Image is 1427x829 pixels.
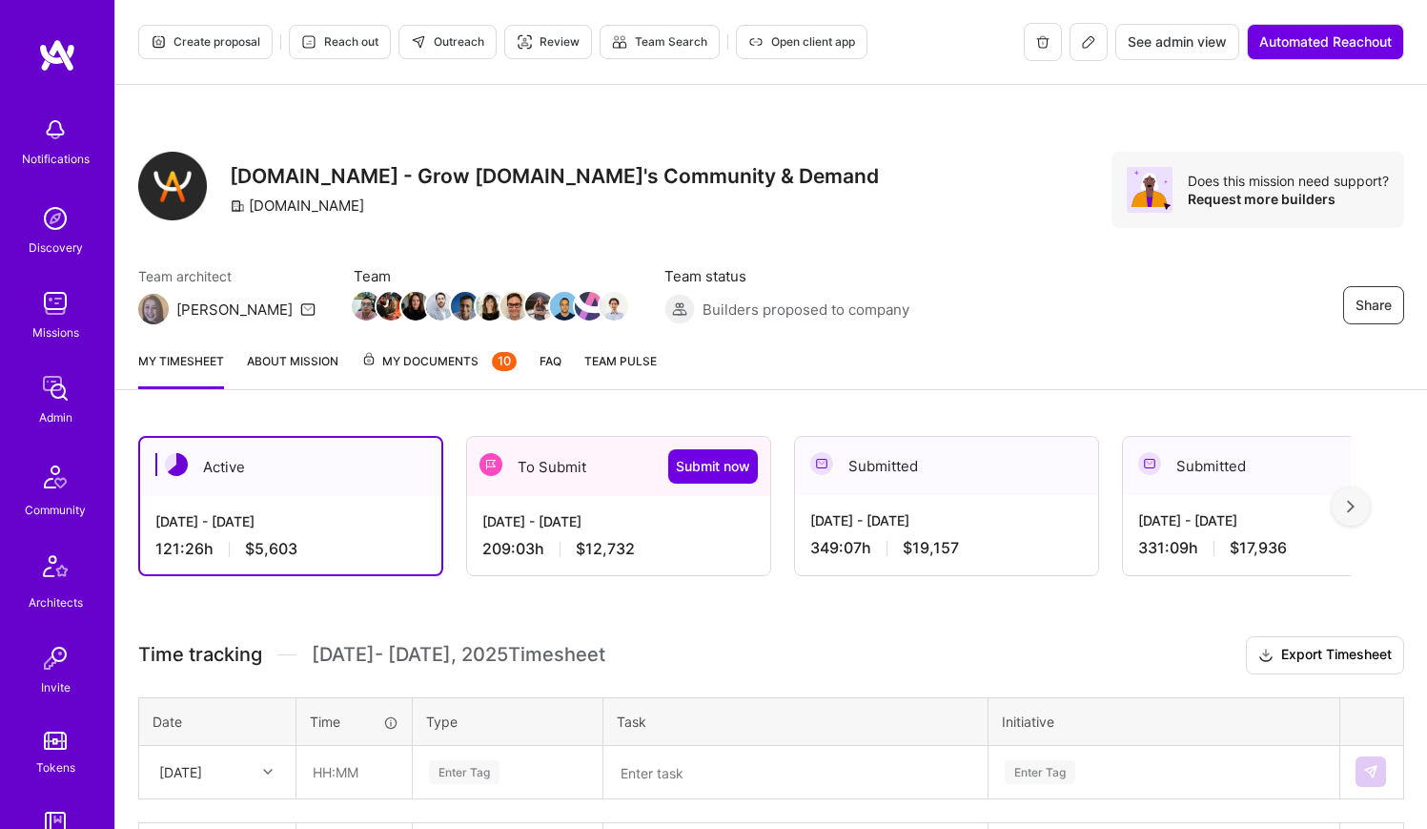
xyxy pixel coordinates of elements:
input: HH:MM [297,747,411,798]
i: icon Proposal [151,34,166,50]
span: $5,603 [245,539,297,559]
div: 349:07 h [810,538,1083,558]
a: Team Member Avatar [502,290,527,322]
button: See admin view [1115,24,1239,60]
span: Create proposal [151,33,260,51]
img: Active [165,453,188,476]
span: Time tracking [138,643,262,667]
div: [DATE] - [DATE] [155,511,426,531]
button: Submit now [668,449,758,484]
a: Team Member Avatar [478,290,502,322]
div: Active [140,438,441,496]
span: Open client app [748,33,855,51]
img: tokens [44,732,67,750]
a: Team Member Avatar [403,290,428,322]
div: Time [310,712,398,732]
img: Submit [1363,764,1378,779]
a: Team Member Avatar [577,290,601,322]
div: [DATE] [159,762,202,782]
button: Automated Reachout [1247,24,1404,60]
span: $17,936 [1230,538,1287,558]
button: Reach out [289,25,391,59]
span: Review [517,33,580,51]
span: $19,157 [903,538,959,558]
div: [PERSON_NAME] [176,300,293,320]
img: bell [36,111,74,149]
a: Team Member Avatar [453,290,478,322]
div: Community [25,500,86,520]
div: [DOMAIN_NAME] [230,196,364,216]
button: Outreach [398,25,497,59]
button: Share [1343,286,1404,324]
img: Team Member Avatar [377,292,405,321]
button: Export Timesheet [1246,636,1404,674]
h3: [DOMAIN_NAME] - Grow [DOMAIN_NAME]'s Community & Demand [230,164,879,188]
img: Avatar [1127,167,1172,213]
button: Review [504,25,592,59]
div: 209:03 h [482,539,755,559]
div: Request more builders [1188,190,1389,208]
a: My timesheet [138,351,224,389]
span: $12,732 [576,539,635,559]
div: Admin [39,407,72,427]
a: Team Member Avatar [354,290,378,322]
div: Notifications [22,149,90,169]
img: Team Architect [138,294,169,324]
a: Team Member Avatar [527,290,552,322]
a: FAQ [540,351,561,389]
img: discovery [36,199,74,238]
img: teamwork [36,284,74,322]
span: Reach out [301,33,378,51]
span: Submit now [676,457,750,476]
a: Team Member Avatar [428,290,453,322]
i: icon CompanyGray [230,198,245,214]
div: To Submit [467,437,770,496]
span: Team architect [138,266,316,286]
span: Team status [664,266,909,286]
a: Team Member Avatar [601,290,626,322]
div: Invite [41,677,71,697]
span: See admin view [1128,32,1227,52]
img: Team Member Avatar [600,292,628,321]
button: Create proposal [138,25,273,59]
a: Team Member Avatar [378,290,403,322]
div: 121:26 h [155,539,426,559]
img: Community [32,454,78,500]
span: [DATE] - [DATE] , 2025 Timesheet [312,643,605,667]
div: Enter Tag [1005,757,1075,787]
img: Builders proposed to company [664,294,695,324]
div: [DATE] - [DATE] [810,510,1083,530]
div: Does this mission need support? [1188,172,1389,190]
img: Team Member Avatar [476,292,504,321]
th: Type [413,697,603,745]
i: icon Download [1258,646,1274,666]
div: 10 [492,352,517,371]
img: Team Member Avatar [426,292,455,321]
img: Team Member Avatar [575,292,603,321]
div: Submitted [795,437,1098,495]
div: Discovery [29,238,83,258]
span: Team Search [612,33,707,51]
span: My Documents [361,351,517,372]
div: Initiative [1002,712,1326,732]
button: Team Search [600,25,720,59]
img: Team Member Avatar [401,292,430,321]
div: [DATE] - [DATE] [1138,510,1411,530]
span: Outreach [411,33,484,51]
img: Submitted [810,452,833,475]
img: Invite [36,639,74,677]
div: 331:09 h [1138,538,1411,558]
i: icon Chevron [263,767,273,777]
div: [DATE] - [DATE] [482,511,755,531]
a: Team Member Avatar [552,290,577,322]
img: Team Member Avatar [451,292,479,321]
th: Date [139,697,296,745]
img: right [1347,500,1355,513]
img: Company Logo [138,152,207,220]
div: Missions [32,322,79,342]
img: Team Member Avatar [500,292,529,321]
span: Automated Reachout [1259,32,1392,52]
span: Builders proposed to company [703,300,909,320]
img: Submitted [1138,452,1161,475]
img: Team Member Avatar [525,292,554,321]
